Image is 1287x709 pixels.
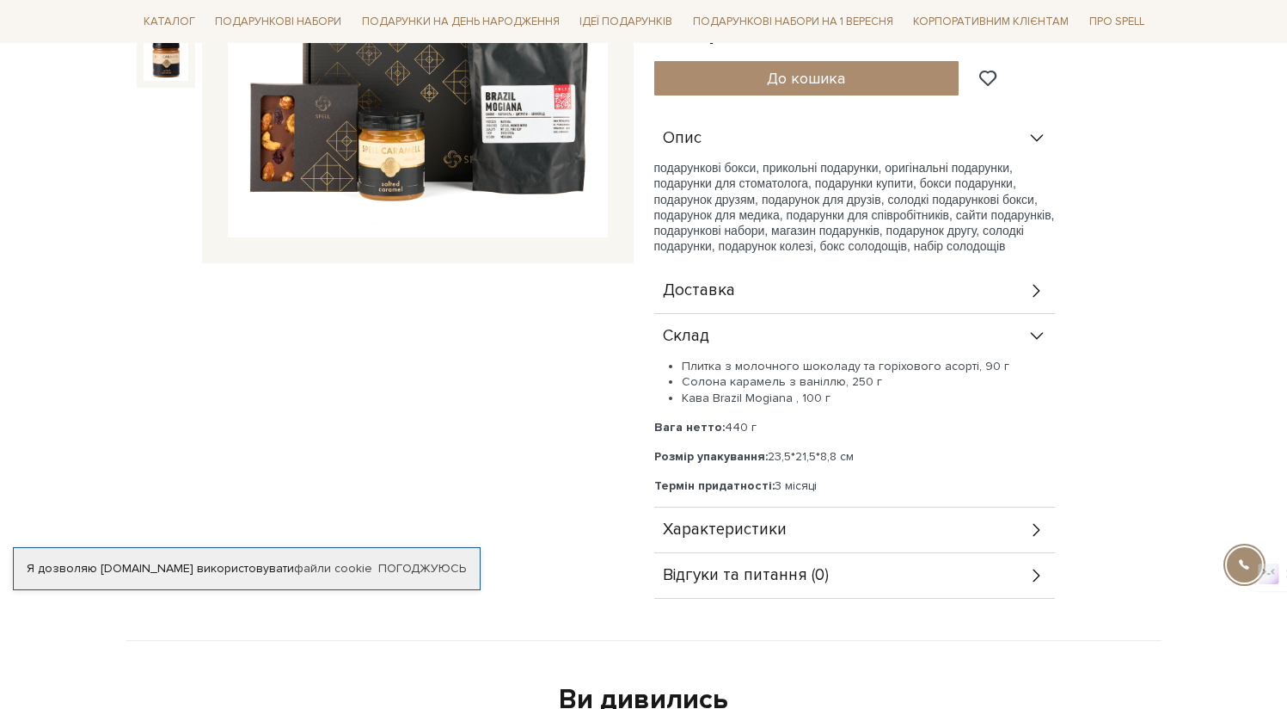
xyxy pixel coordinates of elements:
[767,69,845,88] span: До кошика
[663,329,709,344] span: Склад
[682,374,1055,390] li: Солона карамель з ваніллю, 250 г
[573,9,679,35] a: Ідеї подарунків
[663,522,787,538] span: Характеристики
[14,561,480,576] div: Я дозволяю [DOMAIN_NAME] використовувати
[682,359,1055,374] li: Плитка з молочного шоколаду та горіхового асорті, 90 г
[654,420,725,435] b: Вага нетто:
[378,561,466,576] a: Погоджуюсь
[682,391,1055,406] li: Кава Brazil Mogiana , 100 г
[663,131,702,146] span: Опис
[654,449,1055,465] p: 23,5*21,5*8,8 см
[294,561,372,576] a: файли cookie
[906,7,1076,36] a: Корпоративним клієнтам
[654,161,1055,253] span: подарункові бокси, прикольні подарунки, оригінальні подарунки, подарунки для стоматолога, подарун...
[654,449,768,464] b: Розмір упакування:
[663,568,829,583] span: Відгуки та питання (0)
[686,7,900,36] a: Подарункові набори на 1 Вересня
[654,420,1055,435] p: 440 г
[208,9,348,35] a: Подарункові набори
[663,283,735,299] span: Доставка
[654,61,959,96] button: До кошика
[1082,9,1151,35] a: Про Spell
[654,478,1055,494] p: 3 місяці
[144,36,188,81] img: Подарунок Початок дня
[654,478,775,493] b: Термін придатності:
[137,9,202,35] a: Каталог
[355,9,567,35] a: Подарунки на День народження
